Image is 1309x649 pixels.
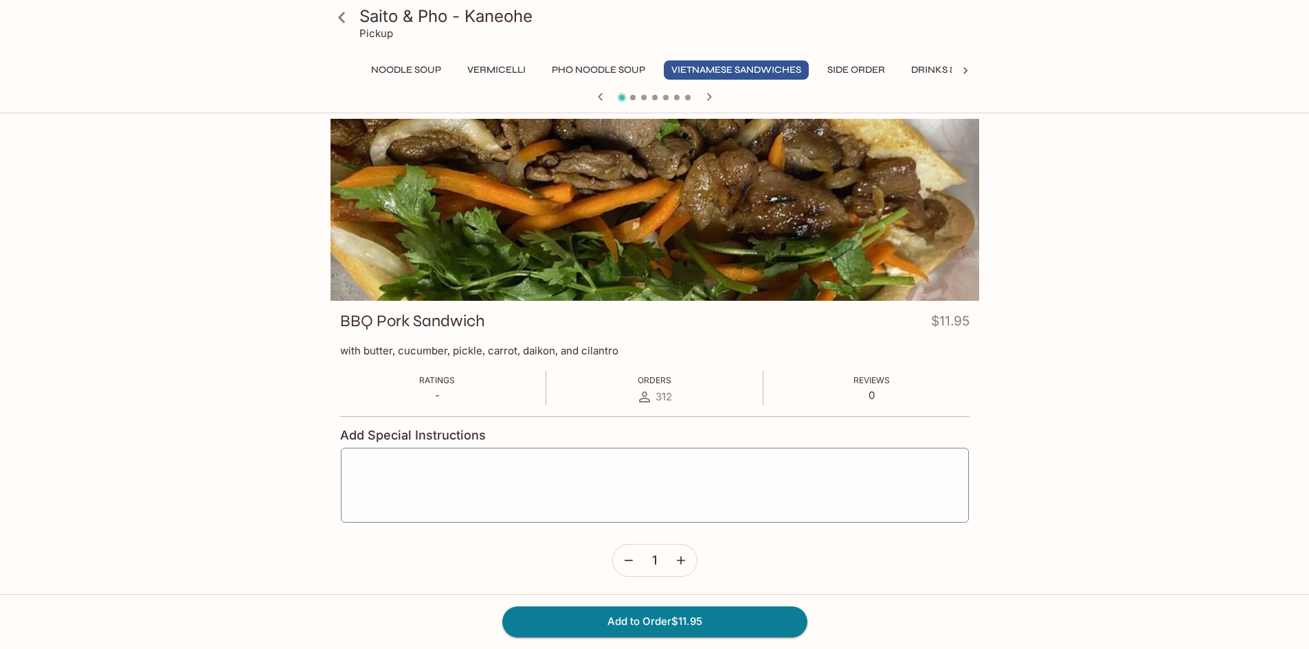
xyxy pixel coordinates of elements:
[502,606,807,637] button: Add to Order$11.95
[419,375,455,385] span: Ratings
[652,553,657,568] span: 1
[853,389,890,402] p: 0
[664,60,809,80] button: Vietnamese Sandwiches
[340,310,485,332] h3: BBQ Pork Sandwich
[419,389,455,402] p: -
[638,375,671,385] span: Orders
[820,60,893,80] button: Side Order
[853,375,890,385] span: Reviews
[544,60,653,80] button: Pho Noodle Soup
[656,390,672,403] span: 312
[359,27,393,40] p: Pickup
[904,60,1014,80] button: Drinks & Desserts
[460,60,533,80] button: Vermicelli
[340,344,970,357] p: with butter, cucumber, pickle, carrot, daikon, and cilantro
[340,428,970,443] h4: Add Special Instructions
[363,60,449,80] button: Noodle Soup
[359,5,974,27] h3: Saito & Pho - Kaneohe
[931,310,970,337] h4: $11.95
[331,119,979,301] div: BBQ Pork Sandwich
